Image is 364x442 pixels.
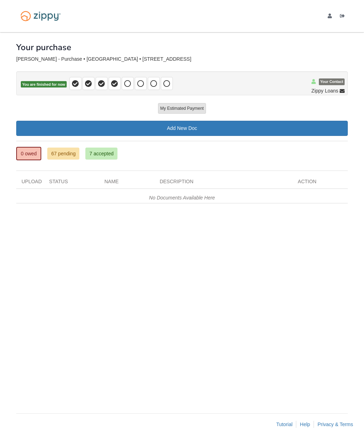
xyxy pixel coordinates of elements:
[44,178,99,189] div: Status
[292,178,348,189] div: Action
[16,147,41,160] a: 0 owed
[317,422,353,427] a: Privacy & Terms
[99,178,154,189] div: Name
[300,422,310,427] a: Help
[319,79,345,85] span: Your Contact
[16,56,348,62] div: [PERSON_NAME] - Purchase • [GEOGRAPHIC_DATA] • [STREET_ADDRESS]
[47,148,79,160] a: 67 pending
[16,43,71,52] h1: Your purchase
[328,13,335,20] a: edit profile
[149,195,215,201] em: No Documents Available Here
[21,81,67,88] span: You are finished for now
[16,121,348,136] a: Add New Doc
[311,87,338,94] span: Zippy Loans
[16,8,65,24] img: Logo
[158,103,206,114] button: My Estimated Payment
[276,422,292,427] a: Tutorial
[16,178,44,189] div: Upload
[154,178,293,189] div: Description
[340,13,348,20] a: Log out
[85,148,117,160] a: 7 accepted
